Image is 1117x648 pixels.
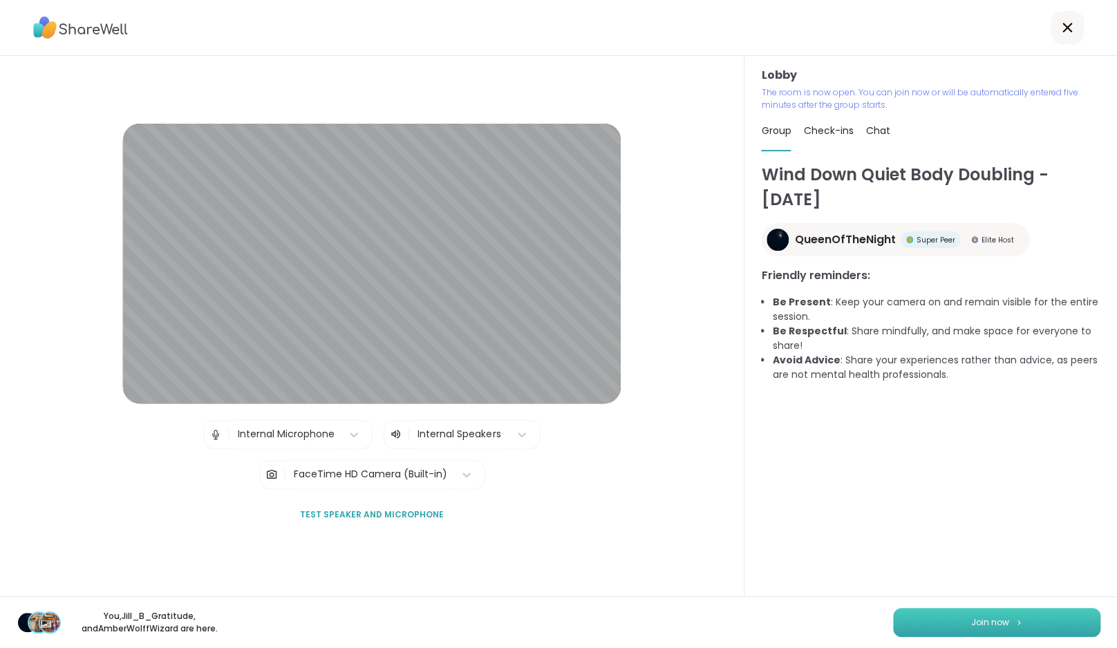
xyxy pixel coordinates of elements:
img: AmberWolffWizard [40,613,59,632]
img: ShareWell Logomark [1015,618,1023,626]
b: Be Present [772,295,830,309]
img: QueenOfTheNight [18,613,37,632]
div: FaceTime HD Camera (Built-in) [294,467,447,482]
p: The room is now open. You can join now or will be automatically entered five minutes after the gr... [761,86,1100,111]
span: | [407,426,411,443]
li: : Share mindfully, and make space for everyone to share! [772,324,1100,353]
h1: Wind Down Quiet Body Doubling - [DATE] [761,162,1100,212]
div: Internal Microphone [238,427,335,441]
span: QueenOfTheNight [794,231,895,248]
img: ShareWell Logo [33,12,128,44]
img: Microphone [209,421,222,448]
span: Chat [865,124,890,137]
h3: Lobby [761,67,1100,84]
span: Check-ins [803,124,853,137]
span: Elite Host [981,235,1013,245]
img: Camera [265,461,278,488]
li: : Keep your camera on and remain visible for the entire session. [772,295,1100,324]
img: QueenOfTheNight [767,229,789,251]
span: | [283,461,287,488]
img: Jill_B_Gratitude [29,613,48,632]
img: Super Peer [906,236,913,243]
button: Join now [893,608,1100,637]
b: Be Respectful [772,324,846,338]
span: Test speaker and microphone [300,508,444,521]
img: Elite Host [971,236,978,243]
span: Super Peer [916,235,955,245]
span: Group [761,124,791,137]
span: Join now [971,616,1009,629]
button: Test speaker and microphone [294,500,449,529]
a: QueenOfTheNightQueenOfTheNightSuper PeerSuper PeerElite HostElite Host [761,223,1030,256]
span: | [227,421,231,448]
p: You, Jill_B_Gratitude , and AmberWolffWizard are here. [72,610,227,635]
li: : Share your experiences rather than advice, as peers are not mental health professionals. [772,353,1100,382]
h3: Friendly reminders: [761,267,1100,284]
b: Avoid Advice [772,353,840,367]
